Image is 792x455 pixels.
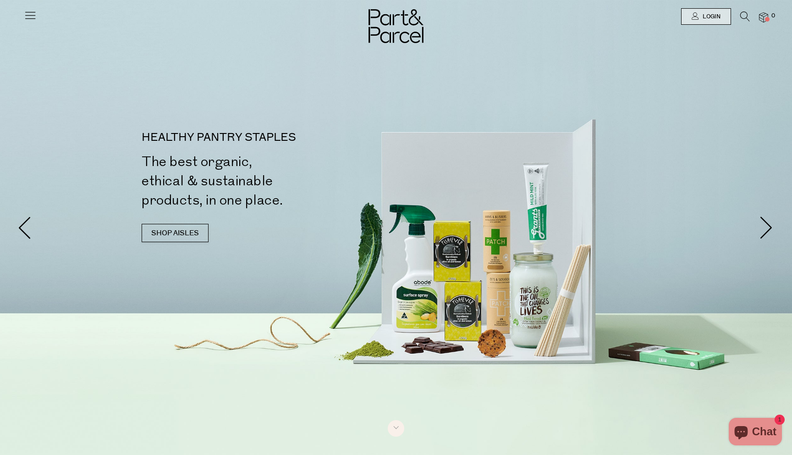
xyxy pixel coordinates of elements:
a: Login [681,8,731,25]
span: Login [700,13,720,21]
a: SHOP AISLES [142,224,209,242]
a: 0 [759,12,768,22]
img: Part&Parcel [368,9,423,43]
inbox-online-store-chat: Shopify online store chat [726,418,785,448]
p: HEALTHY PANTRY STAPLES [142,132,400,143]
span: 0 [769,12,777,20]
h2: The best organic, ethical & sustainable products, in one place. [142,152,400,210]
